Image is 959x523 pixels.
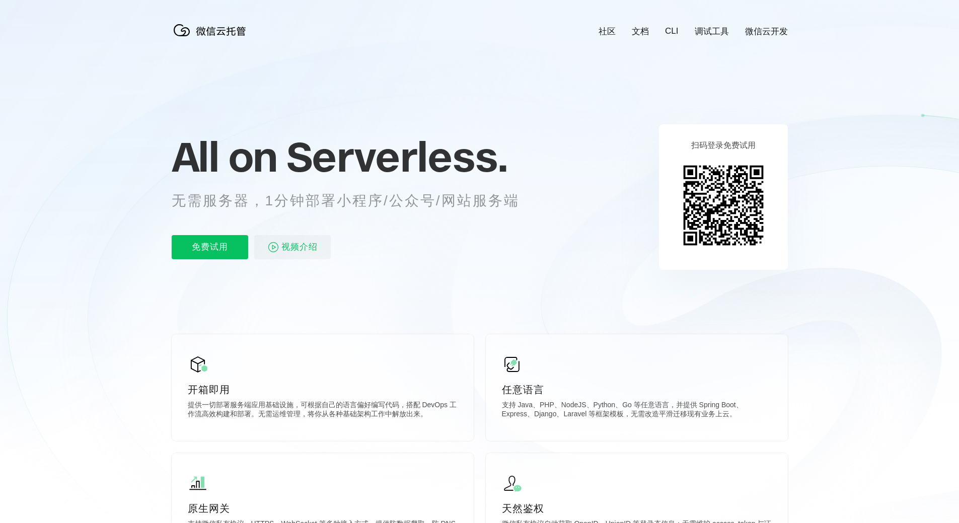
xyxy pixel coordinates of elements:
a: 调试工具 [695,26,729,37]
p: 扫码登录免费试用 [691,140,756,151]
p: 提供一切部署服务端应用基础设施，可根据自己的语言偏好编写代码，搭配 DevOps 工作流高效构建和部署。无需运维管理，将你从各种基础架构工作中解放出来。 [188,401,458,421]
p: 免费试用 [172,235,248,259]
span: All on [172,131,277,182]
span: 视频介绍 [281,235,318,259]
a: 文档 [632,26,649,37]
p: 开箱即用 [188,383,458,397]
a: 微信云开发 [745,26,788,37]
p: 原生网关 [188,501,458,515]
a: CLI [665,26,678,36]
a: 社区 [599,26,616,37]
p: 天然鉴权 [502,501,772,515]
span: Serverless. [286,131,507,182]
img: 微信云托管 [172,20,252,40]
a: 微信云托管 [172,33,252,42]
p: 支持 Java、PHP、NodeJS、Python、Go 等任意语言，并提供 Spring Boot、Express、Django、Laravel 等框架模板，无需改造平滑迁移现有业务上云。 [502,401,772,421]
p: 任意语言 [502,383,772,397]
p: 无需服务器，1分钟部署小程序/公众号/网站服务端 [172,191,538,211]
img: video_play.svg [267,241,279,253]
